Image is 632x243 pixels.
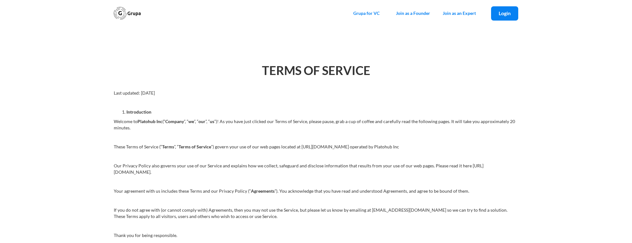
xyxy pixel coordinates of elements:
p: If you do not agree with (or cannot comply with) Agreements, then you may not use the Service, bu... [114,207,518,220]
p: Last updated: [DATE] [114,90,518,96]
p: Your agreement with us includes these Terms and our Privacy Policy (“ ”). You acknowledge that yo... [114,188,518,194]
strong: our [198,119,205,124]
strong: we [188,119,194,124]
strong: Company [165,119,184,124]
a: Grupa for VC [347,4,386,23]
strong: us [210,119,214,124]
strong: Platohub Inc [137,119,162,124]
a: home [114,7,141,20]
strong: Terms [162,144,174,149]
strong: Agreements [251,188,275,194]
p: These Terms of Service (“ ”, “ ”) govern your use of our web pages located at [URL][DOMAIN_NAME] ... [114,144,518,150]
p: Welcome to (“ ”, “ ”, “ ”, “ ”)! As you have just clicked our Terms of Service, please pause, gra... [114,118,518,131]
a: Join as a Founder [390,4,436,23]
p: Thank you for being responsible. [114,232,518,239]
a: Join as an Expert [436,4,482,23]
a: Login [491,6,518,21]
p: Our Privacy Policy also governs your use of our Service and explains how we collect, safeguard an... [114,163,518,175]
strong: Introduction [126,109,151,115]
strong: TERMS OF SERVICE [262,63,370,78]
strong: Terms of Service [179,144,211,149]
